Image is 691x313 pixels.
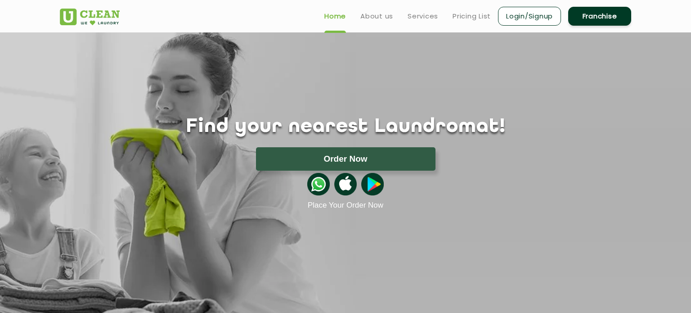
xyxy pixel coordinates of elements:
[408,11,438,22] a: Services
[360,11,393,22] a: About us
[256,147,435,171] button: Order Now
[361,173,384,195] img: playstoreicon.png
[307,173,330,195] img: whatsappicon.png
[453,11,491,22] a: Pricing List
[324,11,346,22] a: Home
[308,201,383,210] a: Place Your Order Now
[498,7,561,26] a: Login/Signup
[568,7,631,26] a: Franchise
[53,116,638,138] h1: Find your nearest Laundromat!
[334,173,357,195] img: apple-icon.png
[60,9,120,25] img: UClean Laundry and Dry Cleaning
